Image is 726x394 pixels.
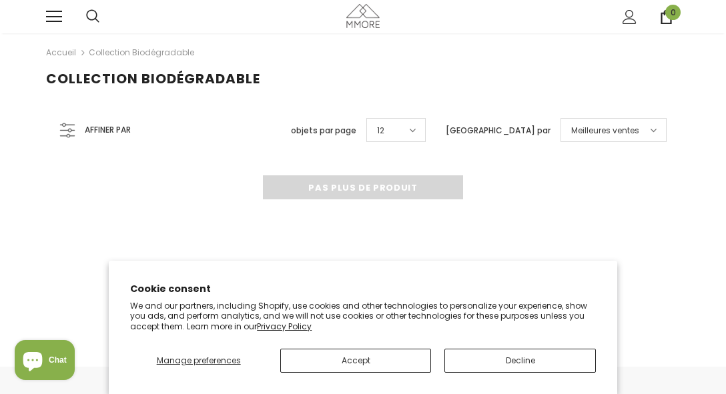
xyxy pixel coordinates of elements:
a: Privacy Policy [257,321,312,332]
span: Collection biodégradable [46,69,260,88]
h2: Cookie consent [130,282,596,296]
button: Accept [280,349,431,373]
button: Decline [444,349,595,373]
inbox-online-store-chat: Shopify online store chat [11,340,79,383]
span: 0 [665,5,681,20]
a: 0 [659,10,673,24]
span: Meilleures ventes [571,124,639,137]
button: Manage preferences [130,349,267,373]
span: Manage preferences [157,355,241,366]
label: [GEOGRAPHIC_DATA] par [446,124,551,137]
a: Accueil [46,45,76,61]
label: objets par page [291,124,356,137]
img: Cas MMORE [346,4,380,27]
a: Collection biodégradable [89,47,194,58]
span: 12 [377,124,384,137]
span: Affiner par [85,123,131,137]
p: We and our partners, including Shopify, use cookies and other technologies to personalize your ex... [130,301,596,332]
